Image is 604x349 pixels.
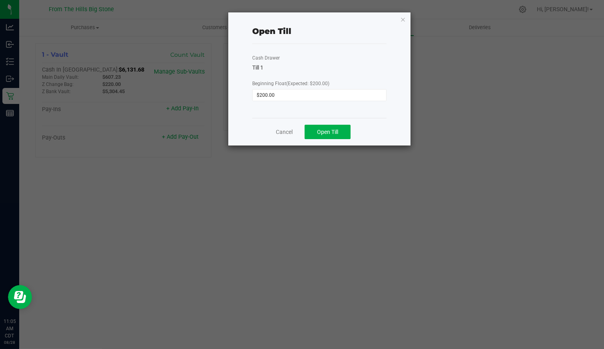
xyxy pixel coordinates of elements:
[8,285,32,309] iframe: Resource center
[252,64,387,72] div: Till 1
[276,128,293,136] a: Cancel
[252,81,329,86] span: Beginning Float
[252,25,291,37] div: Open Till
[286,81,329,86] span: (Expected: $200.00)
[305,125,351,139] button: Open Till
[317,129,338,135] span: Open Till
[252,54,280,62] label: Cash Drawer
